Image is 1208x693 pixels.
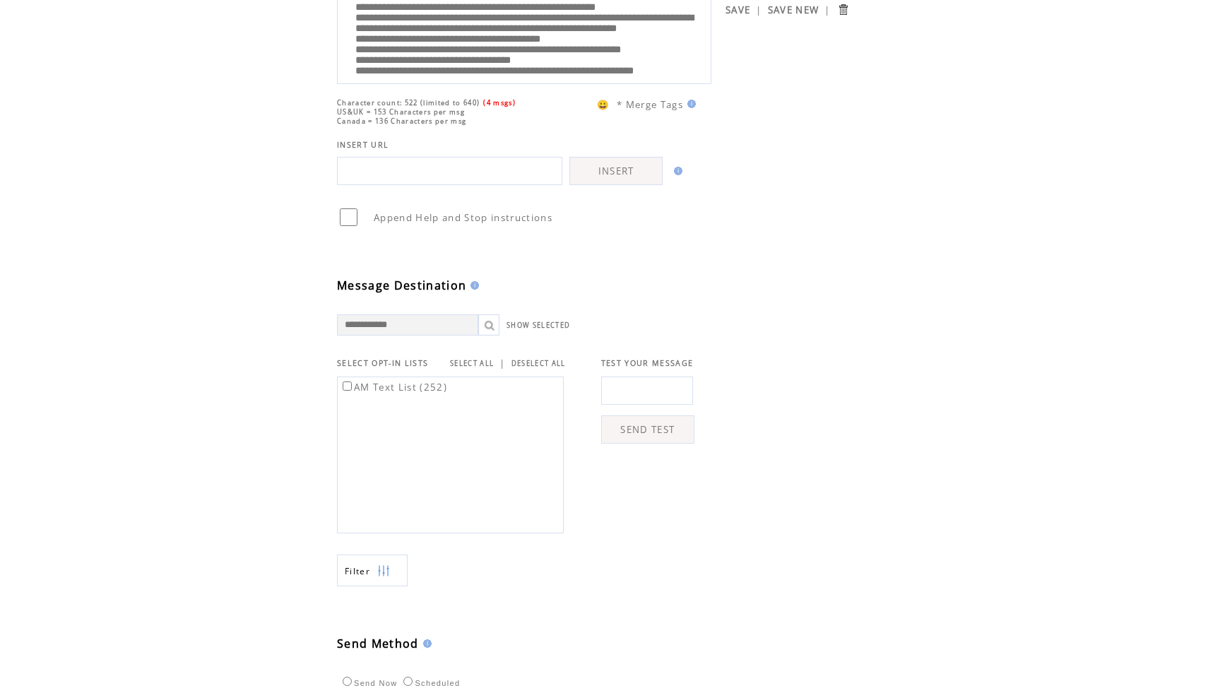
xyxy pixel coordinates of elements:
[374,211,552,224] span: Append Help and Stop instructions
[726,4,750,16] a: SAVE
[343,381,352,391] input: AM Text List (252)
[403,677,413,686] input: Scheduled
[683,100,696,108] img: help.gif
[339,679,397,687] label: Send Now
[340,381,447,393] label: AM Text List (252)
[337,358,428,368] span: SELECT OPT-IN LISTS
[824,4,830,16] span: |
[337,107,465,117] span: US&UK = 153 Characters per msg
[617,98,683,111] span: * Merge Tags
[768,4,819,16] a: SAVE NEW
[836,3,850,16] input: Submit
[337,555,408,586] a: Filter
[337,117,466,126] span: Canada = 136 Characters per msg
[466,281,479,290] img: help.gif
[507,321,570,330] a: SHOW SELECTED
[483,98,516,107] span: (4 msgs)
[670,167,682,175] img: help.gif
[601,358,694,368] span: TEST YOUR MESSAGE
[337,98,480,107] span: Character count: 522 (limited to 640)
[337,140,389,150] span: INSERT URL
[511,359,566,368] a: DESELECT ALL
[597,98,610,111] span: 😀
[337,278,466,293] span: Message Destination
[400,679,460,687] label: Scheduled
[337,636,419,651] span: Send Method
[569,157,663,185] a: INSERT
[419,639,432,648] img: help.gif
[756,4,762,16] span: |
[499,357,505,369] span: |
[601,415,694,444] a: SEND TEST
[450,359,494,368] a: SELECT ALL
[377,555,390,587] img: filters.png
[343,677,352,686] input: Send Now
[345,565,370,577] span: Show filters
